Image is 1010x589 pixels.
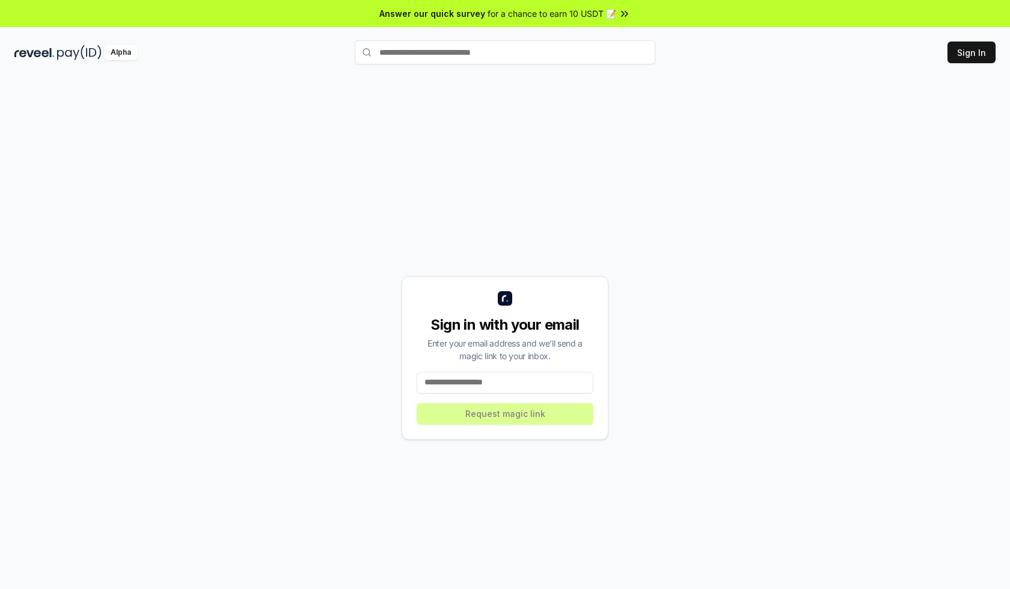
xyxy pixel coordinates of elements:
[417,315,593,335] div: Sign in with your email
[417,337,593,362] div: Enter your email address and we’ll send a magic link to your inbox.
[498,291,512,306] img: logo_small
[57,45,102,60] img: pay_id
[947,42,996,63] button: Sign In
[104,45,138,60] div: Alpha
[14,45,55,60] img: reveel_dark
[488,7,616,20] span: for a chance to earn 10 USDT 📝
[379,7,485,20] span: Answer our quick survey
